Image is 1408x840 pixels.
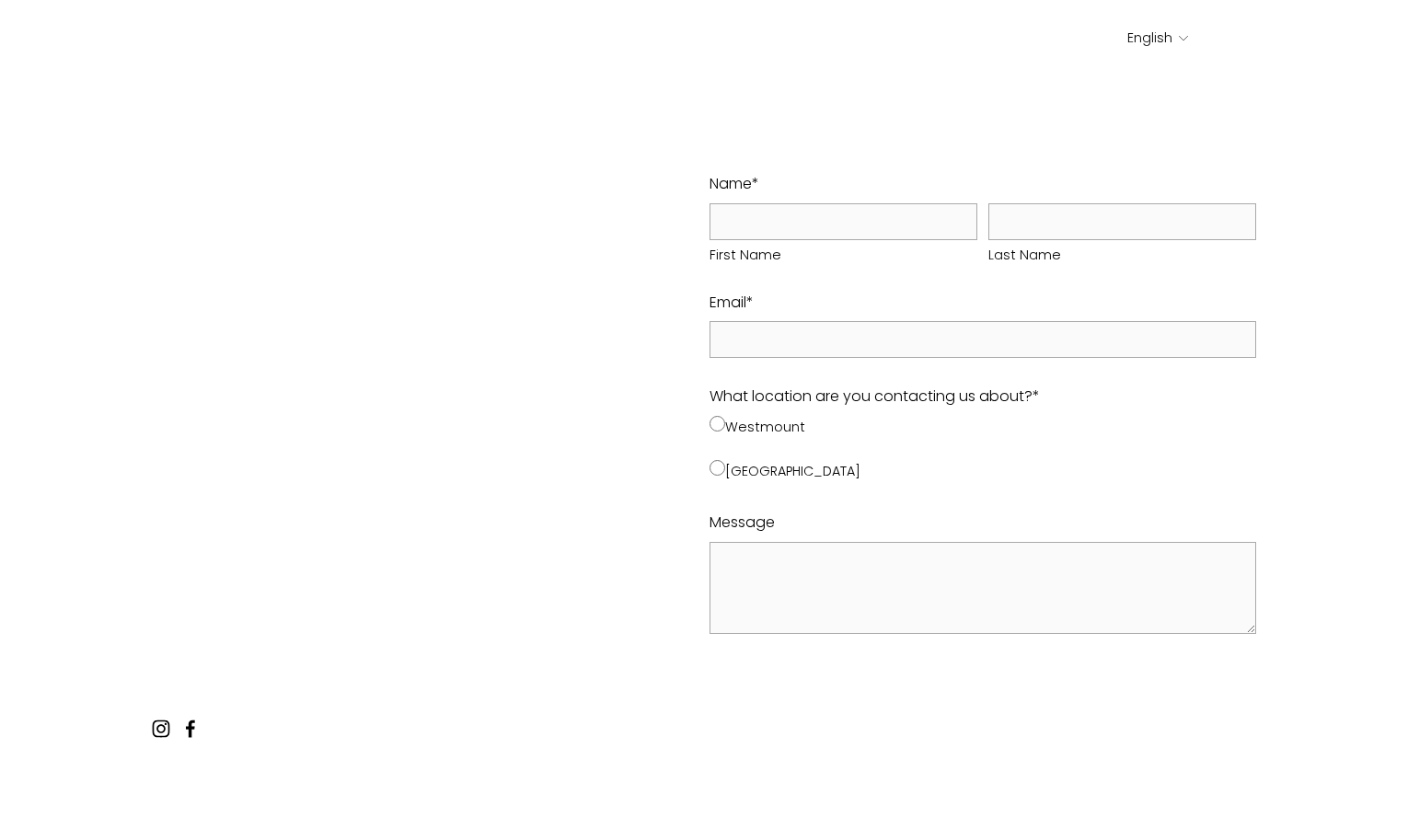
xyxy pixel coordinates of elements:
label: Email [710,290,1256,316]
span: Last Name [988,244,1256,268]
label: Westmount [710,418,805,436]
input: Last Name [988,203,1256,240]
div: language picker [1127,25,1190,52]
a: Instagram [152,719,170,738]
label: [GEOGRAPHIC_DATA] [710,462,860,480]
legend: What location are you contacting us about? [710,384,1040,410]
label: Message [710,510,1256,536]
span: First Name [710,244,977,268]
legend: Name [710,171,759,198]
span: English [1127,27,1172,51]
input: Westmount [710,416,725,432]
a: facebook-unauth [181,719,200,738]
input: First Name [710,203,977,240]
input: [GEOGRAPHIC_DATA] [710,460,725,476]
